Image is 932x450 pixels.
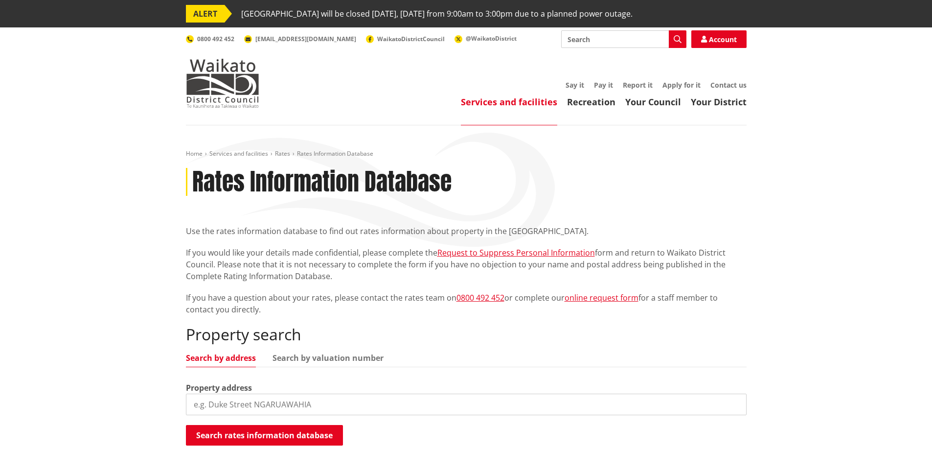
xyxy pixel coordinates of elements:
p: Use the rates information database to find out rates information about property in the [GEOGRAPHI... [186,225,747,237]
span: [EMAIL_ADDRESS][DOMAIN_NAME] [255,35,356,43]
span: ALERT [186,5,225,23]
span: Rates Information Database [297,149,373,158]
a: 0800 492 452 [186,35,234,43]
span: 0800 492 452 [197,35,234,43]
a: Your Council [625,96,681,108]
span: WaikatoDistrictCouncil [377,35,445,43]
h2: Property search [186,325,747,344]
a: Services and facilities [209,149,268,158]
a: online request form [565,292,638,303]
a: Account [691,30,747,48]
nav: breadcrumb [186,150,747,158]
a: Request to Suppress Personal Information [437,247,595,258]
img: Waikato District Council - Te Kaunihera aa Takiwaa o Waikato [186,59,259,108]
button: Search rates information database [186,425,343,446]
a: Search by valuation number [273,354,384,362]
a: Your District [691,96,747,108]
a: Report it [623,80,653,90]
a: WaikatoDistrictCouncil [366,35,445,43]
input: Search input [561,30,686,48]
a: Rates [275,149,290,158]
a: Pay it [594,80,613,90]
a: [EMAIL_ADDRESS][DOMAIN_NAME] [244,35,356,43]
a: Say it [566,80,584,90]
a: Search by address [186,354,256,362]
input: e.g. Duke Street NGARUAWAHIA [186,394,747,415]
a: Apply for it [662,80,701,90]
a: @WaikatoDistrict [455,34,517,43]
a: Contact us [710,80,747,90]
label: Property address [186,382,252,394]
a: Home [186,149,203,158]
a: Services and facilities [461,96,557,108]
span: @WaikatoDistrict [466,34,517,43]
h1: Rates Information Database [192,168,452,196]
a: 0800 492 452 [456,292,504,303]
span: [GEOGRAPHIC_DATA] will be closed [DATE], [DATE] from 9:00am to 3:00pm due to a planned power outage. [241,5,633,23]
a: Recreation [567,96,615,108]
p: If you have a question about your rates, please contact the rates team on or complete our for a s... [186,292,747,315]
p: If you would like your details made confidential, please complete the form and return to Waikato ... [186,247,747,282]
